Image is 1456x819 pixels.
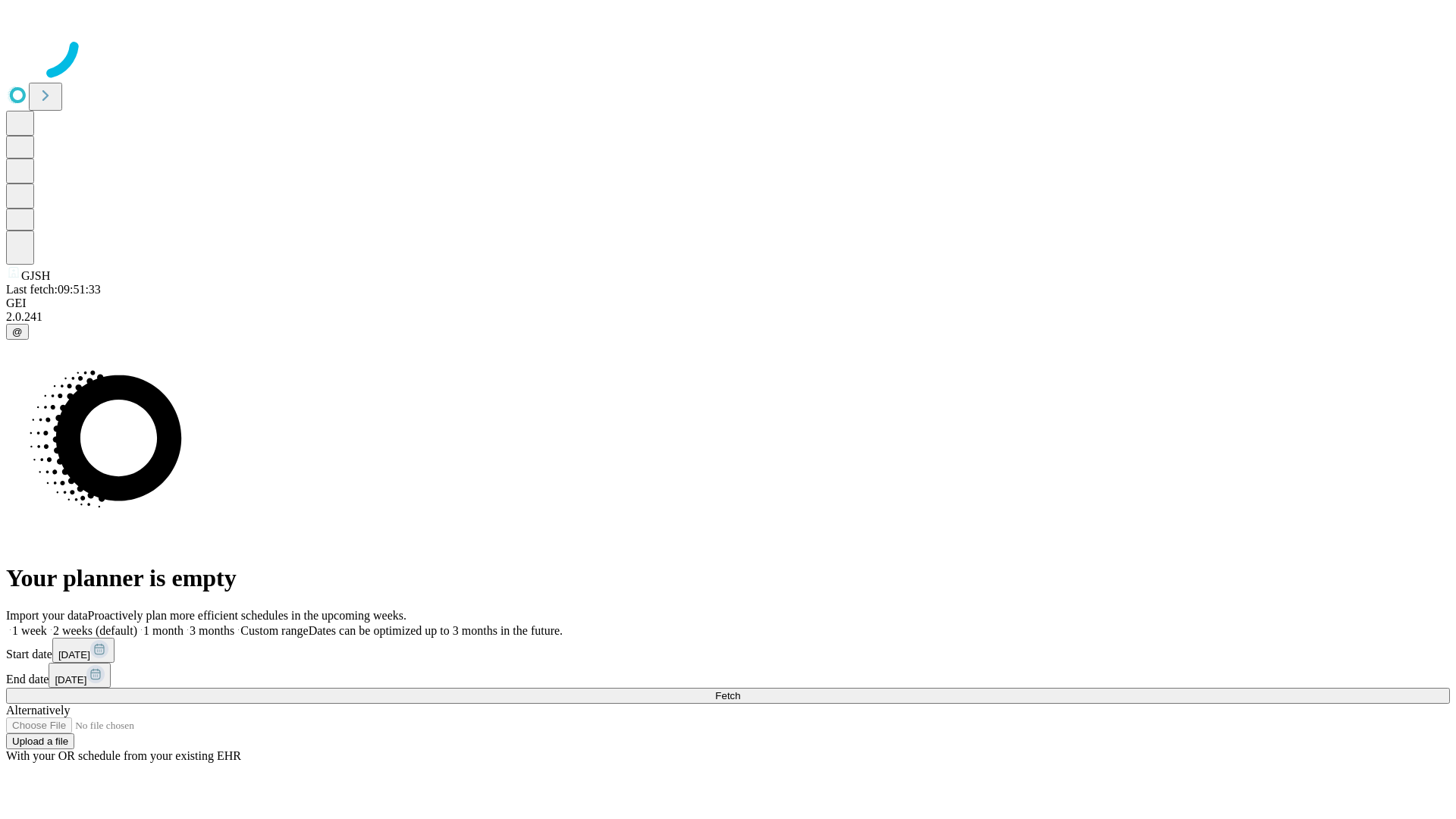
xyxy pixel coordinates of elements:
[49,663,111,688] button: [DATE]
[143,624,184,637] span: 1 month
[58,649,90,661] span: [DATE]
[6,638,1450,663] div: Start date
[240,624,308,637] span: Custom range
[88,609,406,622] span: Proactively plan more efficient schedules in the upcoming weeks.
[309,624,563,637] span: Dates can be optimized up to 3 months in the future.
[12,326,23,337] span: @
[6,704,70,717] span: Alternatively
[190,624,234,637] span: 3 months
[6,564,1450,592] h1: Your planner is empty
[6,297,1450,310] div: GEI
[55,674,86,686] span: [DATE]
[6,283,101,296] span: Last fetch: 09:51:33
[6,310,1450,324] div: 2.0.241
[6,733,74,749] button: Upload a file
[6,749,241,762] span: With your OR schedule from your existing EHR
[6,688,1450,704] button: Fetch
[52,638,115,663] button: [DATE]
[12,624,47,637] span: 1 week
[53,624,137,637] span: 2 weeks (default)
[6,609,88,622] span: Import your data
[6,324,29,340] button: @
[21,269,50,282] span: GJSH
[715,690,740,701] span: Fetch
[6,663,1450,688] div: End date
